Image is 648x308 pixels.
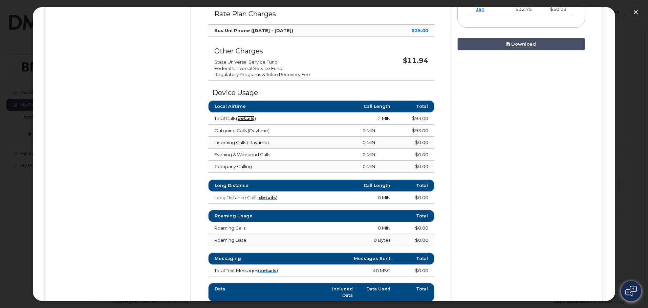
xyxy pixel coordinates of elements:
[302,192,396,204] td: 0 MIN
[208,180,302,192] th: Long Distance
[396,192,434,204] td: $0.00
[208,222,302,234] td: Roaming Calls
[302,253,396,265] th: Messages Sent
[302,180,396,192] th: Call Length
[302,222,396,234] td: 0 MIN
[396,180,434,192] th: Total
[302,234,396,246] td: 0 Bytes
[396,234,434,246] td: $0.00
[396,253,434,265] th: Total
[396,210,434,222] th: Total
[208,253,302,265] th: Messaging
[625,286,637,297] img: Open chat
[208,234,302,246] td: Roaming Data
[396,222,434,234] td: $0.00
[259,195,276,200] a: details
[257,195,277,200] span: ( )
[208,192,302,204] td: Long Distance Calls
[208,210,302,222] th: Roaming Usage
